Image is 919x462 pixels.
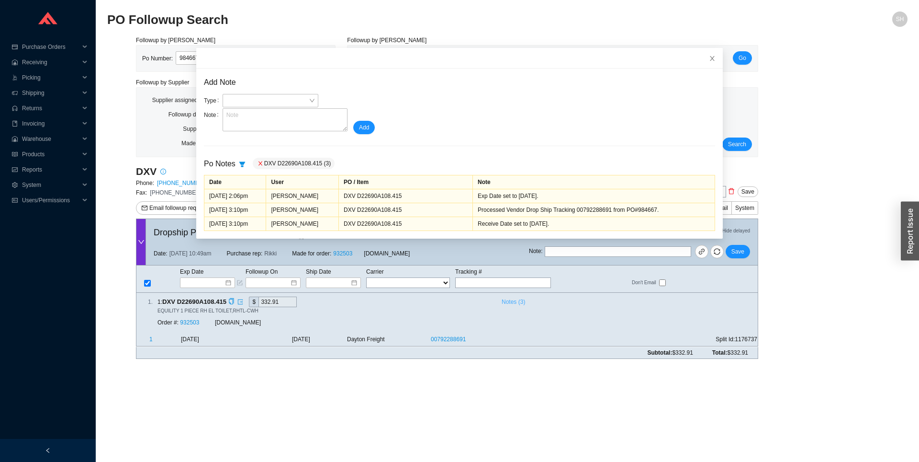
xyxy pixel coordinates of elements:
div: $ [249,297,258,307]
span: Split Id: 1176737 [716,335,757,345]
div: Po Notes [204,158,249,171]
td: [DATE] 3:10pm [204,203,266,217]
span: form [237,280,243,286]
span: Notes ( 3 ) [502,297,525,307]
span: Save [741,187,754,196]
span: Fax: [136,189,147,196]
span: Tracking # [455,268,482,275]
div: Receive Date set to [DATE]. [478,219,710,229]
span: Made for order: [292,250,331,257]
span: Followup by [PERSON_NAME] [136,37,215,44]
button: Notes (3) [497,297,526,303]
label: Supplier assigned to [152,93,211,107]
span: Users/Permissions [22,193,79,208]
span: [DATE] [181,335,236,345]
span: Exp Date [180,268,203,275]
span: EQUILITY 1 PIECE RH EL TOILET,RHTL-CWH [157,308,258,313]
span: Search [728,139,746,149]
td: DXV D22690A108.415 [339,203,473,217]
span: Ship Date [306,268,331,275]
a: link [695,245,708,258]
span: Receiving [22,55,79,70]
span: mail [142,205,147,212]
button: Search [722,138,752,151]
td: Note [473,175,715,189]
span: Shipping [22,85,79,101]
span: sync [711,248,723,255]
span: left [45,448,51,453]
span: Date: [154,249,168,258]
td: [DATE] [291,335,347,346]
span: Invoicing [22,116,79,131]
span: Total: [712,348,748,358]
div: Po Number: [142,51,279,66]
td: [PERSON_NAME] [266,203,339,217]
span: Dropship PO # [154,225,239,240]
span: Carrier [366,268,384,275]
div: Add Note [204,76,715,89]
span: Email followup request [149,203,207,213]
span: Go [739,53,746,63]
span: idcard [11,197,18,203]
td: Date [204,175,266,189]
div: 1 . [136,297,153,307]
span: delete [727,188,736,195]
span: book [11,121,18,127]
span: System [22,177,79,193]
span: info-circle [157,169,169,174]
span: credit-card [11,44,18,50]
button: Add [353,121,375,134]
span: read [11,151,18,157]
span: [DOMAIN_NAME] [215,320,261,326]
button: info-circle [157,165,170,178]
a: 932503 [333,250,352,257]
td: [DATE] 2:06pm [204,189,266,203]
span: [PHONE_NUMBER] [150,189,202,196]
a: [PHONE_NUMBER] [157,180,209,186]
span: Rikki [264,249,277,258]
span: 1 : [157,297,162,307]
h3: DXV [136,165,157,178]
label: Made for: [181,137,211,150]
button: close [257,160,264,167]
span: close [709,55,716,62]
span: $332.91 [672,349,693,356]
button: Go [733,51,752,65]
td: [PERSON_NAME] [266,189,339,203]
button: delete [726,185,737,198]
span: Purchase rep: [227,249,263,258]
td: PO / Item [339,175,473,189]
td: DXV D22690A108.415 [339,189,473,203]
span: setting [11,182,18,188]
span: fund [11,167,18,173]
button: Save [738,186,758,197]
span: filter [236,161,248,168]
label: Followup date: [168,108,211,121]
span: [DATE] 10:49am [169,249,212,258]
td: User [266,175,339,189]
span: Reports [22,162,79,177]
span: copy [228,299,235,305]
span: Followup by Supplier [136,79,189,86]
h2: PO Followup Search [107,12,707,28]
td: DXV D22690A108.415 [339,217,473,231]
span: Note : [529,246,543,257]
span: export [237,299,243,305]
span: link [698,249,705,256]
span: Don't Email [632,279,659,287]
span: close [257,161,264,166]
span: Phone: [136,180,154,186]
span: $332.91 [728,349,748,356]
td: [DATE] 3:10pm [204,217,266,231]
td: [PERSON_NAME] [266,217,339,231]
span: SH [896,12,904,27]
div: Processed Vendor Drop Ship Tracking 00792288691 from PO#984667. [478,205,710,215]
span: Hide delayed [722,228,750,233]
span: [DOMAIN_NAME] [364,249,410,258]
span: 1 [149,336,153,343]
a: 932503 [180,320,199,326]
span: System [735,205,754,211]
span: Purchase Orders [22,39,79,55]
span: Followup On [246,268,278,275]
span: Products [22,147,79,162]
